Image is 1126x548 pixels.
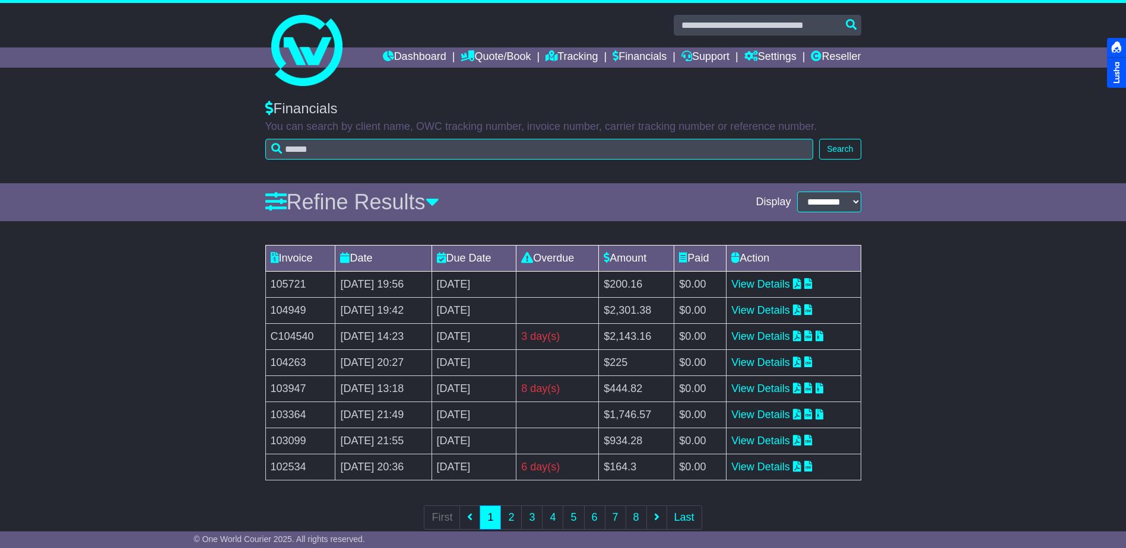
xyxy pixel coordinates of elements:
td: $200.16 [599,271,674,297]
td: $0.00 [674,375,727,402]
a: View Details [731,383,790,394]
a: 1 [480,505,501,530]
td: [DATE] 20:27 [335,349,432,375]
td: $0.00 [674,297,727,323]
a: 5 [563,505,584,530]
td: 104949 [265,297,335,323]
span: © One World Courier 2025. All rights reserved. [194,534,365,544]
td: [DATE] 14:23 [335,323,432,349]
td: Date [335,245,432,271]
td: $0.00 [674,402,727,428]
td: C104540 [265,323,335,349]
a: View Details [731,356,790,368]
a: 8 [626,505,647,530]
td: [DATE] 13:18 [335,375,432,402]
td: [DATE] 19:56 [335,271,432,297]
td: $1,746.57 [599,402,674,428]
a: Settings [744,47,797,68]
p: You can search by client name, OWC tracking number, invoice number, carrier tracking number or re... [265,120,861,133]
a: 7 [605,505,626,530]
td: Action [727,245,861,271]
a: Refine Results [265,190,439,214]
button: Search [819,139,861,160]
td: 103099 [265,428,335,454]
td: $0.00 [674,271,727,297]
td: $2,143.16 [599,323,674,349]
td: $164.3 [599,454,674,480]
td: [DATE] [432,402,516,428]
a: 4 [542,505,563,530]
td: 105721 [265,271,335,297]
td: [DATE] [432,375,516,402]
td: $225 [599,349,674,375]
td: Amount [599,245,674,271]
div: 6 day(s) [521,459,594,475]
td: [DATE] 19:42 [335,297,432,323]
a: Tracking [545,47,598,68]
td: [DATE] [432,323,516,349]
td: [DATE] [432,349,516,375]
td: [DATE] [432,428,516,454]
td: [DATE] [432,454,516,480]
a: 6 [584,505,605,530]
a: View Details [731,278,790,290]
a: View Details [731,304,790,316]
div: Financials [265,100,861,117]
td: [DATE] [432,271,516,297]
div: 3 day(s) [521,329,594,345]
a: View Details [731,330,790,342]
td: [DATE] 20:36 [335,454,432,480]
a: 3 [521,505,543,530]
a: Dashboard [383,47,446,68]
td: 103947 [265,375,335,402]
td: 102534 [265,454,335,480]
td: Paid [674,245,727,271]
td: [DATE] [432,297,516,323]
td: $934.28 [599,428,674,454]
td: 103364 [265,402,335,428]
td: $0.00 [674,454,727,480]
td: Overdue [516,245,599,271]
a: View Details [731,461,790,473]
td: $0.00 [674,323,727,349]
a: Quote/Book [461,47,531,68]
div: 8 day(s) [521,381,594,397]
td: $2,301.38 [599,297,674,323]
td: $0.00 [674,428,727,454]
td: $444.82 [599,375,674,402]
td: [DATE] 21:55 [335,428,432,454]
a: 2 [500,505,522,530]
a: Last [667,505,702,530]
td: Due Date [432,245,516,271]
td: $0.00 [674,349,727,375]
a: Financials [613,47,667,68]
a: Reseller [811,47,861,68]
a: View Details [731,435,790,447]
td: 104263 [265,349,335,375]
span: Display [756,196,791,209]
td: [DATE] 21:49 [335,402,432,428]
td: Invoice [265,245,335,271]
a: Support [681,47,729,68]
a: View Details [731,409,790,420]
